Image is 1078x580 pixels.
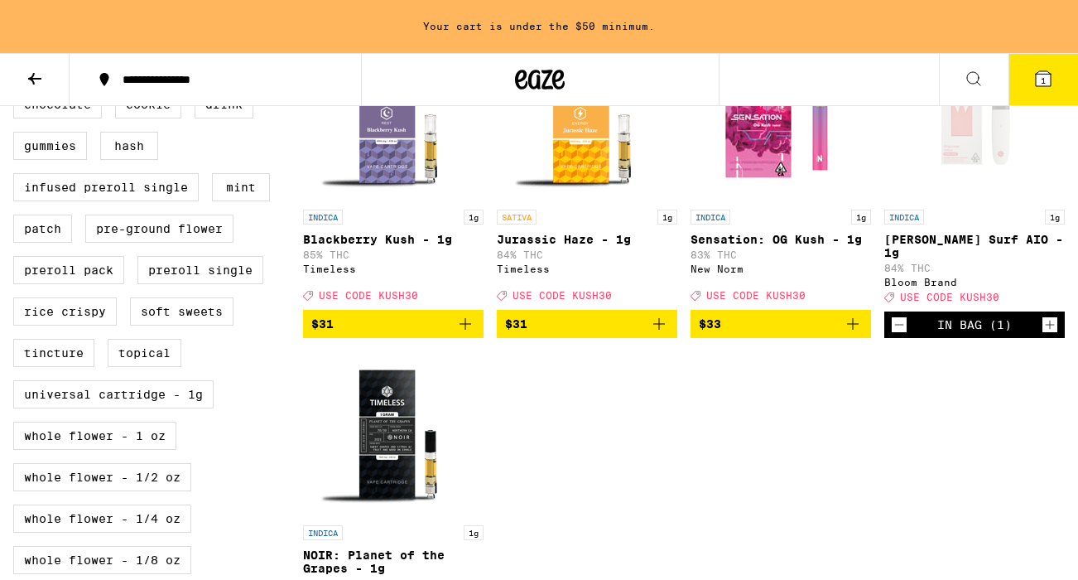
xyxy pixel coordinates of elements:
span: Hi. Need any help? [10,12,119,25]
a: Open page for King Louis Surf AIO - 1g from Bloom Brand [884,36,1065,311]
span: USE CODE KUSH30 [319,291,418,302]
label: Pre-ground Flower [85,215,233,243]
p: Sensation: OG Kush - 1g [691,233,871,246]
p: Blackberry Kush - 1g [303,233,484,246]
label: Whole Flower - 1/2 oz [13,463,191,491]
label: Whole Flower - 1/4 oz [13,505,191,533]
p: 1g [851,210,871,225]
p: INDICA [884,210,924,225]
p: INDICA [691,210,730,225]
div: New Norm [691,263,871,274]
p: 84% THC [497,249,677,260]
p: 83% THC [691,249,871,260]
p: SATIVA [497,210,537,225]
a: Open page for Sensation: OG Kush - 1g from New Norm [691,36,871,309]
label: Hash [100,132,158,160]
span: USE CODE KUSH30 [900,292,999,303]
p: [PERSON_NAME] Surf AIO - 1g [884,233,1065,259]
a: Open page for Jurassic Haze - 1g from Timeless [497,36,677,309]
img: Timeless - NOIR: Planet of the Grapes - 1g [310,351,476,517]
p: 1g [464,525,484,540]
label: Patch [13,215,72,243]
p: INDICA [303,525,343,540]
label: Soft Sweets [130,297,233,326]
span: $31 [311,317,334,331]
a: Open page for Blackberry Kush - 1g from Timeless [303,36,484,309]
label: Infused Preroll Single [13,173,199,201]
span: 1 [1041,75,1046,85]
span: $33 [699,317,721,331]
div: Timeless [303,263,484,274]
label: Preroll Pack [13,256,124,284]
img: New Norm - Sensation: OG Kush - 1g [698,36,864,201]
img: Timeless - Jurassic Haze - 1g [504,36,670,201]
label: Topical [108,339,181,367]
p: NOIR: Planet of the Grapes - 1g [303,549,484,575]
p: 1g [1045,210,1065,225]
label: Preroll Single [137,256,263,284]
p: 1g [464,210,484,225]
p: 84% THC [884,263,1065,273]
p: INDICA [303,210,343,225]
p: 85% THC [303,249,484,260]
span: $31 [505,317,527,331]
button: Decrement [891,317,907,333]
button: Increment [1042,317,1058,333]
label: Gummies [13,132,87,160]
label: Whole Flower - 1 oz [13,422,176,450]
label: Rice Crispy [13,297,117,326]
label: Universal Cartridge - 1g [13,380,214,408]
div: In Bag (1) [937,318,1012,331]
label: Whole Flower - 1/8 oz [13,546,191,574]
div: Bloom Brand [884,277,1065,288]
label: Mint [212,173,270,201]
div: Timeless [497,263,677,274]
img: Timeless - Blackberry Kush - 1g [310,36,476,201]
span: USE CODE KUSH30 [706,291,806,302]
span: USE CODE KUSH30 [513,291,612,302]
button: Add to bag [497,310,677,338]
label: Tincture [13,339,94,367]
button: Add to bag [303,310,484,338]
button: Add to bag [691,310,871,338]
p: 1g [657,210,677,225]
p: Jurassic Haze - 1g [497,233,677,246]
button: 1 [1008,54,1078,105]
